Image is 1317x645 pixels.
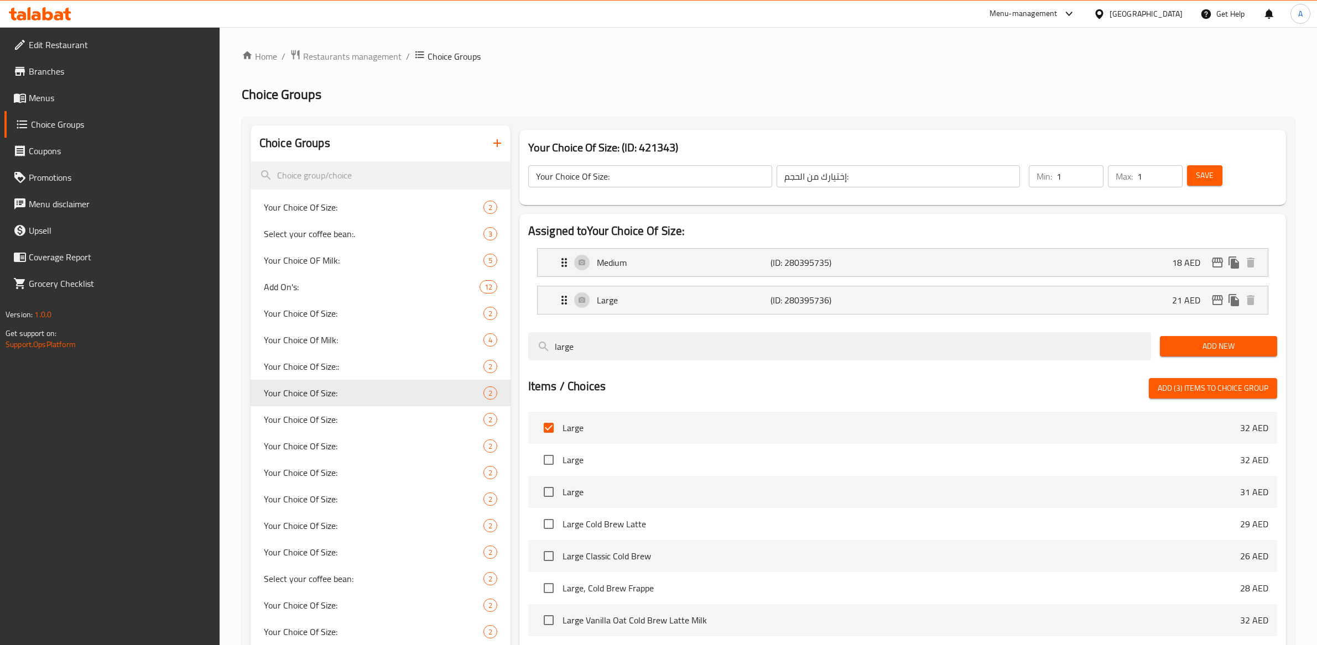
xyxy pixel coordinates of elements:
span: Your Choice Of Size: [264,439,483,453]
button: delete [1242,292,1259,308]
p: Large [597,293,771,307]
h2: Items / Choices [528,378,606,395]
span: A [1298,8,1303,20]
span: Get support on: [6,326,56,340]
span: Edit Restaurant [29,38,211,51]
p: 21 AED [1172,293,1209,307]
button: edit [1209,254,1226,271]
div: Your Choice Of Size::2 [251,353,511,380]
span: Your Choice Of Size:: [264,360,483,373]
button: delete [1242,254,1259,271]
p: 18 AED [1172,256,1209,269]
div: Menu-management [990,7,1058,20]
span: Add New [1169,339,1268,353]
span: Large, Cold Brew Frappe [563,581,1240,595]
span: Select your coffee bean: [264,572,483,585]
span: 3 [484,229,497,239]
p: 28 AED [1240,581,1268,595]
a: Grocery Checklist [4,270,220,297]
span: 2 [484,521,497,531]
button: edit [1209,292,1226,308]
div: Your Choice Of Size:2 [251,618,511,645]
a: Choice Groups [4,111,220,138]
span: 2 [484,388,497,398]
span: Select choice [537,609,560,632]
div: Your Choice Of Size:2 [251,459,511,486]
span: Your Choice Of Size: [264,201,483,214]
span: 2 [484,308,497,319]
span: Menus [29,91,211,104]
span: Save [1196,169,1214,182]
p: (ID: 280395736) [771,293,886,307]
h3: Your Choice Of Size: (ID: 421343) [528,139,1277,156]
div: Add On's:12 [251,274,511,300]
span: Your Choice Of Size: [264,546,483,559]
p: 31 AED [1240,485,1268,499]
h2: Choice Groups [259,135,330,151]
li: / [406,50,410,63]
button: Add New [1160,336,1277,356]
span: Your Choice Of Size: [264,307,483,320]
div: Choices [483,519,497,532]
a: Upsell [4,217,220,244]
div: Your Choice Of Size:2 [251,300,511,327]
input: search [251,161,511,190]
div: Select your coffee bean:.3 [251,221,511,247]
div: Your Choice Of Size:2 [251,380,511,406]
p: 29 AED [1240,517,1268,531]
button: duplicate [1226,254,1242,271]
p: 26 AED [1240,549,1268,563]
span: Add On's: [264,280,480,293]
span: Your Choice Of Size: [264,466,483,479]
div: [GEOGRAPHIC_DATA] [1110,8,1183,20]
h2: Assigned to Your Choice Of Size: [528,223,1277,239]
a: Menus [4,85,220,111]
span: Large [563,453,1240,466]
span: Your Choice OF Milk: [264,254,483,267]
p: 32 AED [1240,613,1268,627]
div: Your Choice Of Size:2 [251,433,511,459]
div: Choices [483,492,497,506]
div: Choices [483,466,497,479]
a: Home [242,50,277,63]
button: duplicate [1226,292,1242,308]
span: Restaurants management [303,50,402,63]
div: Choices [483,546,497,559]
div: Your Choice OF Milk:5 [251,247,511,274]
div: Your Choice Of Size:2 [251,512,511,539]
a: Coverage Report [4,244,220,270]
a: Branches [4,58,220,85]
span: 2 [484,202,497,213]
span: 2 [484,415,497,425]
span: Choice Groups [242,82,321,107]
span: Large Vanilla Oat Cold Brew Latte Milk [563,613,1240,627]
span: Select choice [537,416,560,439]
li: Expand [528,281,1277,319]
div: Choices [483,572,497,585]
div: Choices [483,439,497,453]
a: Support.OpsPlatform [6,337,76,352]
a: Edit Restaurant [4,32,220,58]
li: / [282,50,285,63]
span: 2 [484,600,497,611]
div: Your Choice Of Size:2 [251,539,511,565]
p: Min: [1037,170,1052,183]
span: 2 [484,494,497,505]
div: Choices [483,625,497,638]
a: Menu disclaimer [4,191,220,217]
span: 2 [484,441,497,452]
div: Choices [483,254,497,267]
input: search [528,332,1151,360]
span: 5 [484,255,497,266]
span: 1.0.0 [34,307,51,322]
span: Add (3) items to choice group [1158,381,1268,395]
div: Your Choice Of Milk:4 [251,327,511,353]
p: (ID: 280395735) [771,256,886,269]
div: Choices [483,201,497,214]
div: Choices [483,413,497,426]
div: Choices [483,307,497,320]
div: Your Choice Of Size:2 [251,486,511,512]
span: Coupons [29,144,211,158]
span: Select choice [537,448,560,471]
span: Large [563,485,1240,499]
